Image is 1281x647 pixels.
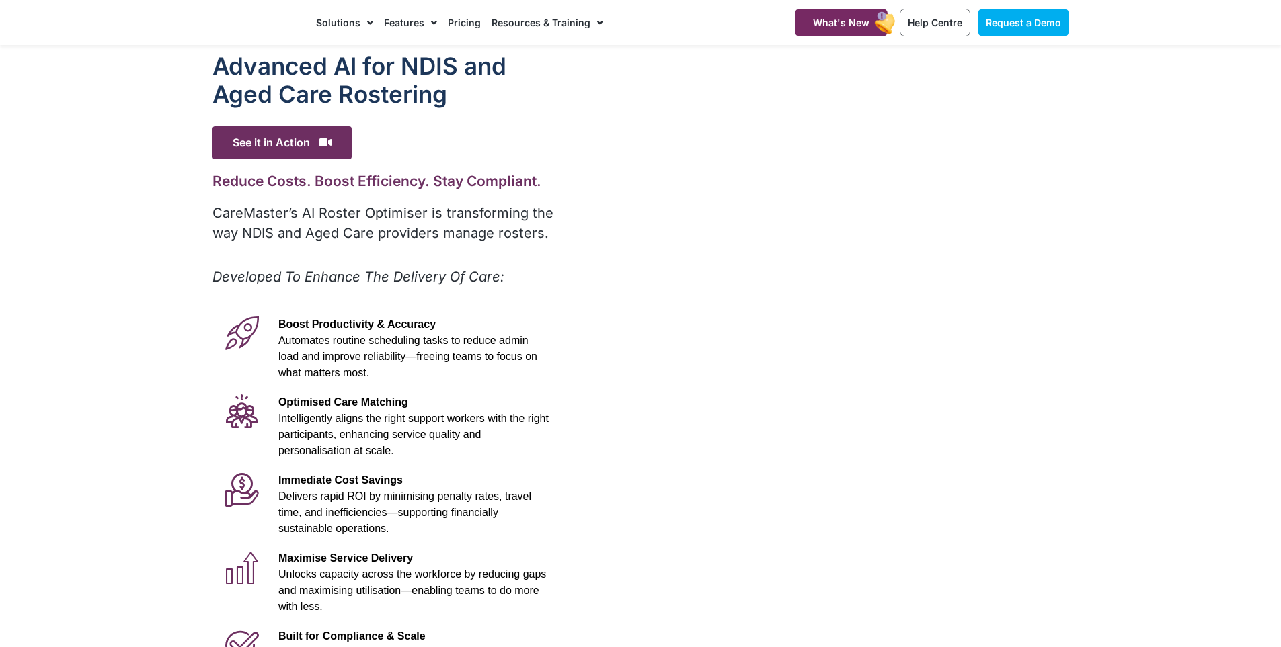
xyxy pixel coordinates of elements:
[278,630,426,642] span: Built for Compliance & Scale
[813,17,869,28] span: What's New
[212,173,556,189] h2: Reduce Costs. Boost Efficiency. Stay Compliant.
[212,269,504,285] em: Developed To Enhance The Delivery Of Care:
[978,9,1069,36] a: Request a Demo
[278,552,413,564] span: Maximise Service Delivery
[278,413,549,456] span: Intelligently aligns the right support workers with the right participants, enhancing service qua...
[278,318,436,330] span: Boost Productivity & Accuracy
[278,474,403,486] span: Immediate Cost Savings
[908,17,962,28] span: Help Centre
[212,13,303,33] img: CareMaster Logo
[986,17,1061,28] span: Request a Demo
[278,568,546,612] span: Unlocks capacity across the workforce by reducing gaps and maximising utilisation—enabling teams ...
[278,396,408,408] span: Optimised Care Matching
[278,335,537,378] span: Automates routine scheduling tasks to reduce admin load and improve reliability—freeing teams to ...
[212,126,352,159] span: See it in Action
[212,203,556,243] p: CareMaster’s AI Roster Optimiser is transforming the way NDIS and Aged Care providers manage rost...
[900,9,970,36] a: Help Centre
[795,9,888,36] a: What's New
[212,52,556,108] h1: Advanced Al for NDIS and Aged Care Rostering
[278,490,531,534] span: Delivers rapid ROI by minimising penalty rates, travel time, and inefficiencies—supporting financ...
